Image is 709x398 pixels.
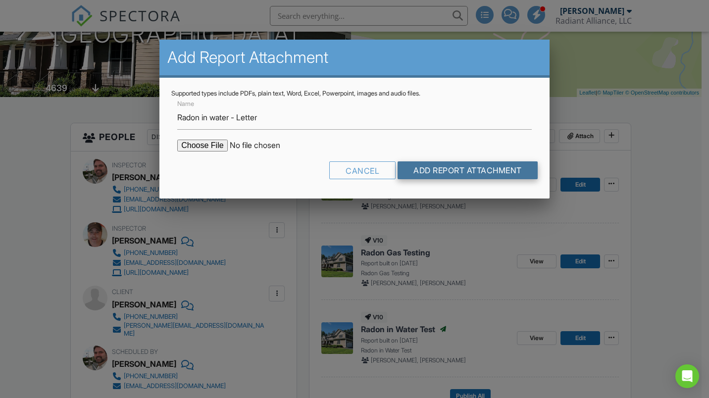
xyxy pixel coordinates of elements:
div: Supported types include PDFs, plain text, Word, Excel, Powerpoint, images and audio files. [171,90,538,98]
div: Open Intercom Messenger [675,364,699,388]
label: Name [177,99,194,108]
div: Cancel [329,161,396,179]
h2: Add Report Attachment [167,48,542,67]
input: Add Report Attachment [398,161,538,179]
